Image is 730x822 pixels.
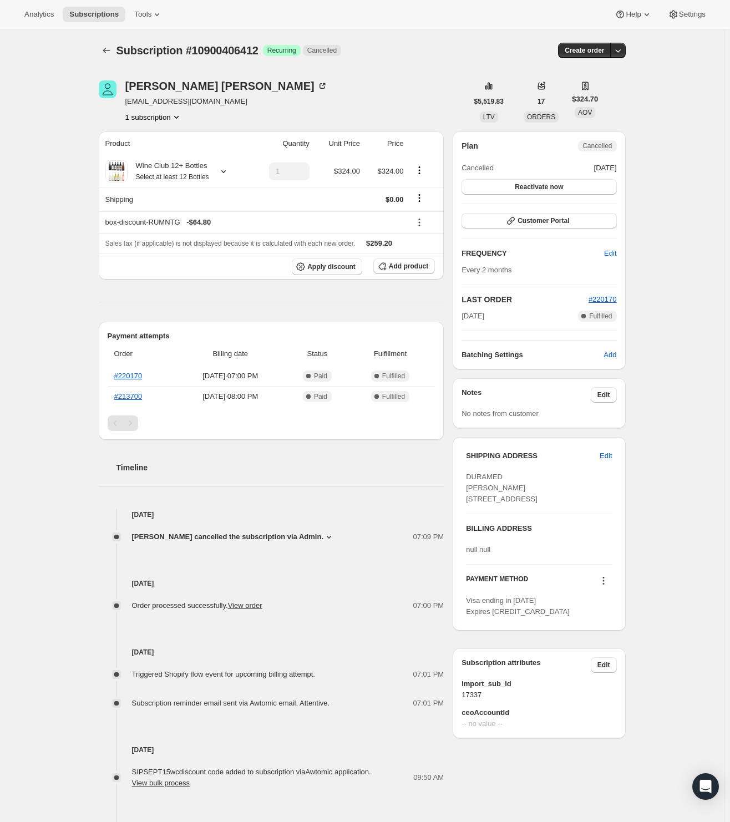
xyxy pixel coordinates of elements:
button: Product actions [125,111,182,123]
a: View order [228,601,262,610]
span: Settings [679,10,706,19]
span: ORDERS [527,113,555,121]
span: Apply discount [307,262,356,271]
span: Every 2 months [462,266,511,274]
span: Visa ending in [DATE] Expires [CREDIT_CARD_DATA] [466,596,570,616]
span: 07:00 PM [413,600,444,611]
h4: [DATE] [99,509,444,520]
div: Open Intercom Messenger [692,773,719,800]
span: $0.00 [386,195,404,204]
span: Cancelled [307,46,337,55]
span: [DATE] [594,163,617,174]
h6: Batching Settings [462,349,604,361]
button: [PERSON_NAME] cancelled the subscription via Admin. [132,531,335,542]
span: Analytics [24,10,54,19]
span: Order processed successfully. [132,601,262,610]
span: 09:50 AM [413,772,444,783]
span: [EMAIL_ADDRESS][DOMAIN_NAME] [125,96,328,107]
span: [DATE] · 08:00 PM [179,391,283,402]
button: Edit [593,447,619,465]
span: Subscription reminder email sent via Awtomic email, Attentive. [132,699,330,707]
nav: Pagination [108,415,435,431]
h3: Subscription attributes [462,657,591,673]
span: Triggered Shopify flow event for upcoming billing attempt. [132,670,315,678]
button: Reactivate now [462,179,616,195]
h3: BILLING ADDRESS [466,523,612,534]
span: ceoAccountId [462,707,616,718]
h2: FREQUENCY [462,248,604,259]
button: Create order [558,43,611,58]
span: Customer Portal [518,216,569,225]
button: Edit [591,657,617,673]
span: Tools [134,10,151,19]
span: Paid [314,392,327,401]
button: Add [597,346,623,364]
span: Create order [565,46,604,55]
button: Apply discount [292,258,362,275]
th: Order [108,342,175,366]
button: Edit [591,387,617,403]
span: import_sub_id [462,678,616,689]
a: #220170 [114,372,143,380]
h3: Notes [462,387,591,403]
span: Fulfillment [352,348,428,359]
span: DURAMED [PERSON_NAME] [STREET_ADDRESS] [466,473,538,503]
th: Product [99,131,250,156]
th: Unit Price [313,131,363,156]
span: Subscriptions [69,10,119,19]
span: Edit [597,661,610,669]
button: $5,519.83 [468,94,510,109]
h2: LAST ORDER [462,294,589,305]
a: #220170 [589,295,617,303]
button: 17 [531,94,551,109]
span: Edit [600,450,612,461]
span: [DATE] [462,311,484,322]
span: [PERSON_NAME] cancelled the subscription via Admin. [132,531,324,542]
span: $324.00 [334,167,360,175]
span: null null [466,545,490,554]
span: [DATE] · 07:00 PM [179,371,283,382]
span: Sales tax (if applicable) is not displayed because it is calculated with each new order. [105,240,356,247]
span: 07:09 PM [413,531,444,542]
span: Ricky DeCastro [99,80,116,98]
span: 17337 [462,689,616,701]
span: Subscription #10900406412 [116,44,258,57]
span: Cancelled [462,163,494,174]
span: SIPSEPT15wc discount code added to subscription via Awtomic application . [132,768,371,787]
th: Quantity [250,131,313,156]
span: LTV [483,113,495,121]
a: #213700 [114,392,143,400]
span: Fulfilled [589,312,612,321]
div: [PERSON_NAME] [PERSON_NAME] [125,80,328,92]
th: Price [363,131,407,156]
span: Add [604,349,616,361]
span: Edit [604,248,616,259]
button: Help [608,7,658,22]
span: Fulfilled [382,372,405,380]
span: Help [626,10,641,19]
h2: Timeline [116,462,444,473]
div: Wine Club 12+ Bottles [128,160,209,182]
span: Edit [597,390,610,399]
h3: SHIPPING ADDRESS [466,450,600,461]
button: Edit [597,245,623,262]
button: Analytics [18,7,60,22]
span: $5,519.83 [474,97,504,106]
span: Cancelled [582,141,612,150]
span: $324.00 [378,167,404,175]
span: Fulfilled [382,392,405,401]
th: Shipping [99,187,250,211]
h2: Payment attempts [108,331,435,342]
button: Subscriptions [99,43,114,58]
span: AOV [578,109,592,116]
span: No notes from customer [462,409,539,418]
h2: Plan [462,140,478,151]
h4: [DATE] [99,578,444,589]
span: Add product [389,262,428,271]
span: $324.70 [572,94,598,105]
button: Tools [128,7,169,22]
button: #220170 [589,294,617,305]
span: $259.20 [366,239,392,247]
span: 07:01 PM [413,669,444,680]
